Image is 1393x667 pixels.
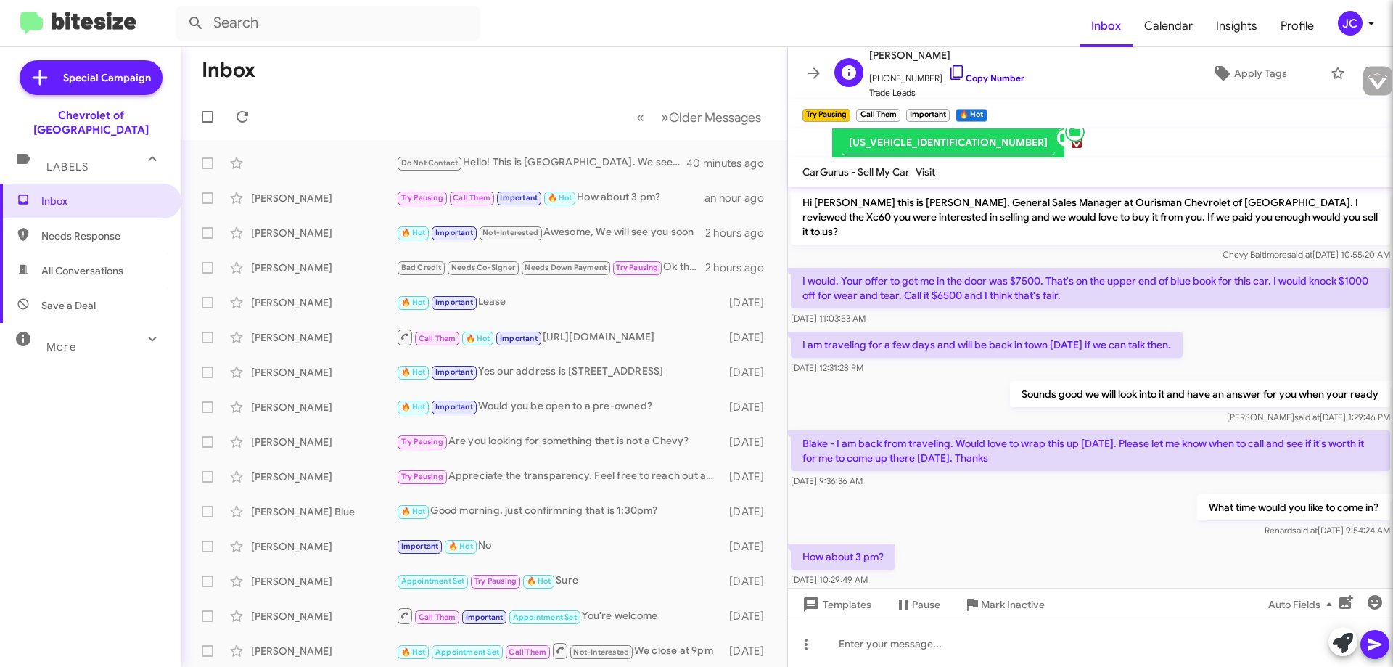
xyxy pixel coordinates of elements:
[912,592,940,618] span: Pause
[435,228,473,237] span: Important
[251,574,396,589] div: [PERSON_NAME]
[435,367,473,377] span: Important
[791,189,1390,245] p: Hi [PERSON_NAME] this is [PERSON_NAME], General Sales Manager at Ourisman Chevrolet of [GEOGRAPHI...
[419,613,456,622] span: Call Them
[722,644,776,658] div: [DATE]
[251,295,396,310] div: [PERSON_NAME]
[1292,525,1318,536] span: said at
[41,298,96,313] span: Save a Deal
[916,165,935,179] span: Visit
[869,64,1024,86] span: [PHONE_NUMBER]
[952,592,1056,618] button: Mark Inactive
[636,108,644,126] span: «
[791,574,868,585] span: [DATE] 10:29:49 AM
[1257,592,1349,618] button: Auto Fields
[251,226,396,240] div: [PERSON_NAME]
[856,109,900,122] small: Call Them
[251,609,396,623] div: [PERSON_NAME]
[396,433,722,450] div: Are you looking for something that is not a Chevy?
[500,193,538,202] span: Important
[396,259,705,276] div: Ok thank you
[1287,249,1312,260] span: said at
[396,155,689,171] div: Hello! This is [GEOGRAPHIC_DATA]. We seem to have received this message in error, as we are a doc...
[251,400,396,414] div: [PERSON_NAME]
[802,165,910,179] span: CarGurus - Sell My Car
[401,193,443,202] span: Try Pausing
[722,435,776,449] div: [DATE]
[652,102,770,132] button: Next
[401,576,465,586] span: Appointment Set
[722,574,776,589] div: [DATE]
[981,592,1045,618] span: Mark Inactive
[906,109,950,122] small: Important
[396,294,722,311] div: Lease
[251,365,396,380] div: [PERSON_NAME]
[41,229,165,243] span: Needs Response
[1227,412,1390,422] span: [PERSON_NAME] [DATE] 1:29:46 PM
[474,576,517,586] span: Try Pausing
[1268,592,1338,618] span: Auto Fields
[251,261,396,275] div: [PERSON_NAME]
[1326,11,1377,36] button: JC
[722,470,776,484] div: [DATE]
[396,538,722,555] div: No
[573,647,629,657] span: Not-Interested
[251,330,396,345] div: [PERSON_NAME]
[176,6,480,41] input: Search
[251,644,396,658] div: [PERSON_NAME]
[1269,5,1326,47] a: Profile
[956,109,987,122] small: 🔥 Hot
[722,504,776,519] div: [DATE]
[722,539,776,554] div: [DATE]
[1133,5,1204,47] span: Calendar
[401,402,426,412] span: 🔥 Hot
[1080,5,1133,47] a: Inbox
[1223,249,1390,260] span: Chevy Baltimore [DATE] 10:55:20 AM
[948,73,1024,83] a: Copy Number
[396,189,704,206] div: How about 3 pm?
[722,365,776,380] div: [DATE]
[704,191,776,205] div: an hour ago
[705,226,776,240] div: 2 hours ago
[482,228,538,237] span: Not-Interested
[396,468,722,485] div: Appreciate the transparency. Feel free to reach out after taking care of insurance so we can furt...
[401,541,439,551] span: Important
[401,472,443,481] span: Try Pausing
[41,194,165,208] span: Inbox
[802,109,850,122] small: Try Pausing
[1234,60,1287,86] span: Apply Tags
[791,332,1183,358] p: I am traveling for a few days and will be back in town [DATE] if we can talk then.
[251,504,396,519] div: [PERSON_NAME] Blue
[1204,5,1269,47] a: Insights
[628,102,770,132] nav: Page navigation example
[435,402,473,412] span: Important
[46,340,76,353] span: More
[791,268,1390,308] p: I would. Your offer to get me in the door was $7500. That's on the upper end of blue book for thi...
[466,334,490,343] span: 🔥 Hot
[527,576,551,586] span: 🔥 Hot
[396,503,722,520] div: Good morning, just confirmning that is 1:30pm?
[791,430,1390,471] p: Blake - I am back from traveling. Would love to wrap this up [DATE]. Please let me know when to c...
[396,364,722,380] div: Yes our address is [STREET_ADDRESS]
[396,607,722,625] div: You're welcome
[1197,494,1390,520] p: What time would you like to come in?
[791,475,863,486] span: [DATE] 9:36:36 AM
[628,102,653,132] button: Previous
[883,592,952,618] button: Pause
[251,470,396,484] div: [PERSON_NAME]
[548,193,572,202] span: 🔥 Hot
[396,328,722,346] div: [URL][DOMAIN_NAME]
[722,609,776,623] div: [DATE]
[419,334,456,343] span: Call Them
[1265,525,1390,536] span: Renard [DATE] 9:54:24 AM
[202,59,255,82] h1: Inbox
[1010,381,1390,407] p: Sounds good we will look into it and have an answer for you when your ready
[791,313,866,324] span: [DATE] 11:03:53 AM
[251,435,396,449] div: [PERSON_NAME]
[788,592,883,618] button: Templates
[435,298,473,307] span: Important
[791,362,863,373] span: [DATE] 12:31:28 PM
[251,539,396,554] div: [PERSON_NAME]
